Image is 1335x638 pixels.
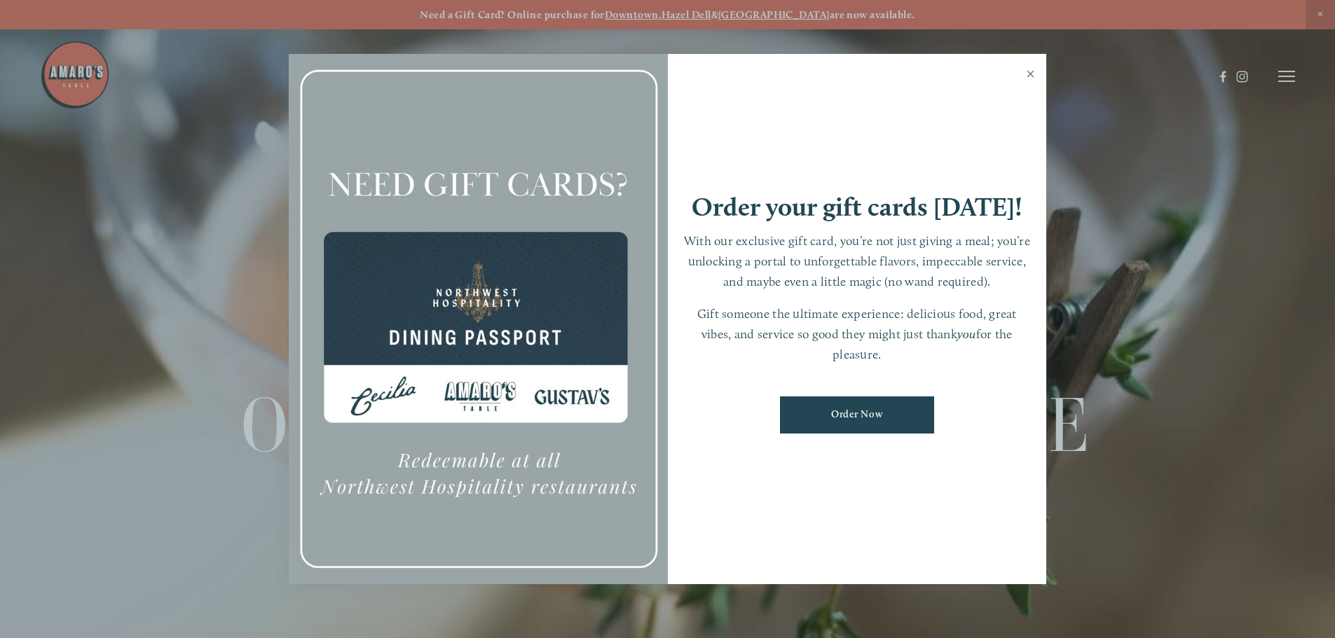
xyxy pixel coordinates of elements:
h1: Order your gift cards [DATE]! [692,194,1022,220]
em: you [957,326,976,341]
p: Gift someone the ultimate experience: delicious food, great vibes, and service so good they might... [682,304,1033,364]
p: With our exclusive gift card, you’re not just giving a meal; you’re unlocking a portal to unforge... [682,231,1033,291]
a: Order Now [780,396,934,434]
a: Close [1017,56,1044,95]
